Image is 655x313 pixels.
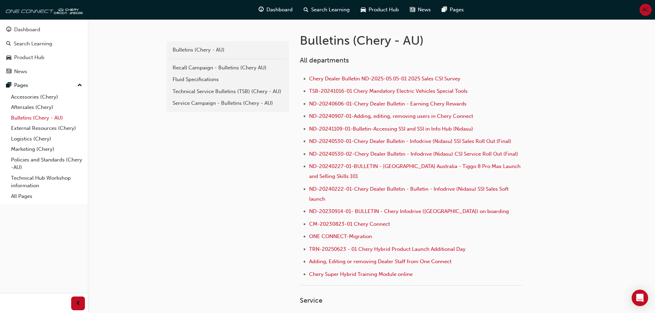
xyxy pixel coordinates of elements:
a: ND-20240530-01-Chery Dealer Bulletin - Infodrive (Nidasu) SSI Sales Roll Out (Final) [309,138,511,144]
a: Bulletins (Chery - AU) [8,113,85,123]
span: pages-icon [442,5,447,14]
a: Adding, Editing or removing Dealer Staff from One Connect [309,258,451,265]
a: Bulletins (Chery - AU) [169,44,286,56]
a: Product Hub [3,51,85,64]
a: Chery Dealer Bulletin ND-2025-05.05-01 2025 Sales CSI Survey [309,76,460,82]
div: Dashboard [14,26,40,34]
span: Service [300,297,323,304]
span: Search Learning [311,6,350,14]
a: Recall Campaign - Bulletins (Chery AU) [169,62,286,74]
a: News [3,65,85,78]
span: news-icon [410,5,415,14]
div: Technical Service Bulletins (TSB) (Chery - AU) [173,88,283,96]
span: search-icon [6,41,11,47]
button: Pages [3,79,85,92]
span: Pages [450,6,464,14]
a: All Pages [8,191,85,202]
div: Product Hub [14,54,44,62]
span: guage-icon [259,5,264,14]
a: ND-20240530-02-Chery Dealer Bulletin - Infodrive (Nidasu) CSI Service Roll Out (Final) [309,151,518,157]
span: All departments [300,56,349,64]
span: up-icon [77,81,82,90]
div: News [14,68,27,76]
a: CM-20230823-01 Chery Connect [309,221,390,227]
a: guage-iconDashboard [253,3,298,17]
a: TSB-20241016-01 Chery Mandatory Electric Vehicles Special Tools [309,88,468,94]
a: Marketing (Chery) [8,144,85,155]
span: AC [642,6,649,14]
div: Service Campaign - Bulletins (Chery - AU) [173,99,283,107]
a: ND-20230914-01- BULLETIN - Chery Infodrive ([GEOGRAPHIC_DATA]) on boarding [309,208,509,214]
a: Dashboard [3,23,85,36]
div: Pages [14,81,28,89]
button: AC [640,4,652,16]
span: news-icon [6,69,11,75]
a: Chery Super Hybrid Training Module online [309,271,413,277]
a: Service Campaign - Bulletins (Chery - AU) [169,97,286,109]
a: ND-20240907-01-Adding, editing, removing users in Chery Connect [309,113,473,119]
span: car-icon [6,55,11,61]
a: Technical Hub Workshop information [8,173,85,191]
div: Recall Campaign - Bulletins (Chery AU) [173,64,283,72]
span: prev-icon [76,299,81,308]
a: External Resources (Chery) [8,123,85,134]
a: ND-20240227-01-BULLETIN - [GEOGRAPHIC_DATA] Australia - Tiggo 8 Pro Max Launch and Selling Skills... [309,163,522,179]
a: car-iconProduct Hub [355,3,404,17]
span: car-icon [361,5,366,14]
a: Search Learning [3,37,85,50]
span: search-icon [304,5,308,14]
a: ND-20240606-01-Chery Dealer Bulletin - Earning Chery Rewards [309,101,467,107]
span: Product Hub [369,6,399,14]
span: guage-icon [6,27,11,33]
a: ONE CONNECT-Migration [309,233,372,239]
a: ND-20240222-01-Chery Dealer Bulletin - Bulletin - Infodrive (Nidasu) SSI Sales Soft launch [309,186,510,202]
a: Aftersales (Chery) [8,102,85,113]
span: Dashboard [266,6,293,14]
a: Accessories (Chery) [8,92,85,102]
a: search-iconSearch Learning [298,3,355,17]
img: oneconnect [3,3,83,16]
a: Technical Service Bulletins (TSB) (Chery - AU) [169,86,286,98]
div: Open Intercom Messenger [632,290,648,306]
div: Search Learning [14,40,52,48]
a: news-iconNews [404,3,436,17]
div: Bulletins (Chery - AU) [173,46,283,54]
a: pages-iconPages [436,3,469,17]
a: Logistics (Chery) [8,134,85,144]
a: Fluid Specifications [169,74,286,86]
span: News [418,6,431,14]
h1: Bulletins (Chery - AU) [300,33,525,48]
a: Policies and Standards (Chery -AU) [8,155,85,173]
a: ND-20241109-01-Bulletin-Accessing SSI and SSI in Info Hub (Nidasu) [309,126,473,132]
button: DashboardSearch LearningProduct HubNews [3,22,85,79]
div: Fluid Specifications [173,76,283,83]
a: TRN-20250623 - 01 Chery Hybrid Product Launch Additional Day [309,246,466,252]
span: pages-icon [6,82,11,89]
